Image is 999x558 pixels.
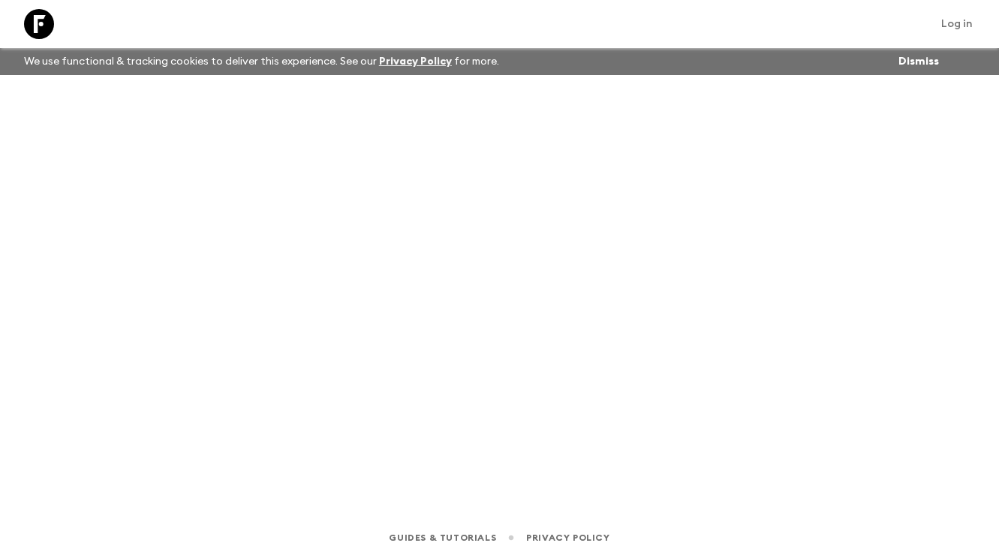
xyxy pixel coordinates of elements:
[933,14,981,35] a: Log in
[18,48,505,75] p: We use functional & tracking cookies to deliver this experience. See our for more.
[389,529,496,546] a: Guides & Tutorials
[379,56,452,67] a: Privacy Policy
[895,51,943,72] button: Dismiss
[526,529,609,546] a: Privacy Policy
